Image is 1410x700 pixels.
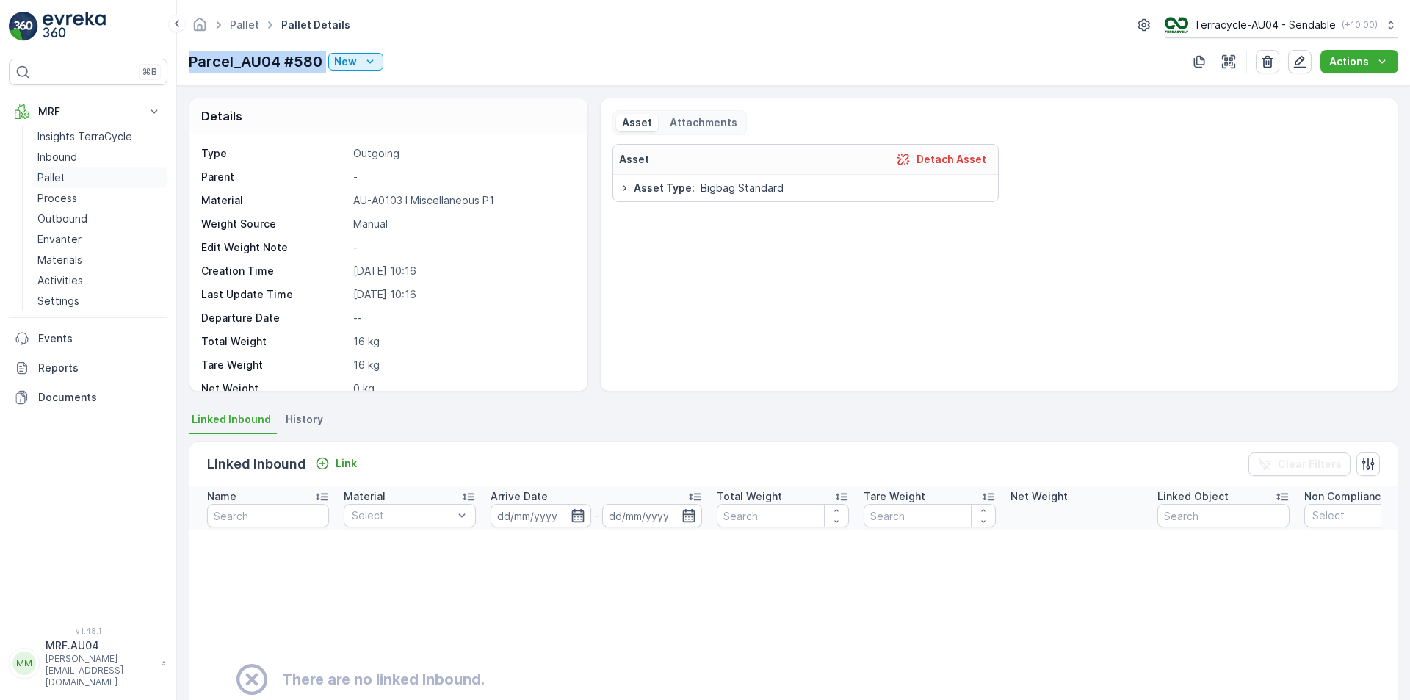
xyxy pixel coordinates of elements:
[38,104,138,119] p: MRF
[32,126,167,147] a: Insights TerraCycle
[353,264,572,278] p: [DATE] 10:16
[1342,19,1378,31] p: ( +10:00 )
[37,129,132,144] p: Insights TerraCycle
[201,264,347,278] p: Creation Time
[309,455,363,472] button: Link
[46,638,154,653] p: MRF.AU04
[230,18,259,31] a: Pallet
[701,181,784,195] span: Bigbag Standard
[9,324,167,353] a: Events
[353,287,572,302] p: [DATE] 10:16
[192,412,271,427] span: Linked Inbound
[201,170,347,184] p: Parent
[43,12,106,41] img: logo_light-DOdMpM7g.png
[37,253,82,267] p: Materials
[38,390,162,405] p: Documents
[207,489,236,504] p: Name
[201,193,347,208] p: Material
[890,151,992,168] button: Detach Asset
[1157,504,1290,527] input: Search
[864,489,925,504] p: Tare Weight
[336,456,357,471] p: Link
[9,353,167,383] a: Reports
[142,66,157,78] p: ⌘B
[192,22,208,35] a: Homepage
[594,507,599,524] p: -
[353,170,572,184] p: -
[1010,489,1068,504] p: Net Weight
[278,18,353,32] span: Pallet Details
[352,508,453,523] p: Select
[201,311,347,325] p: Departure Date
[1320,50,1398,73] button: Actions
[9,627,167,635] span: v 1.48.1
[9,383,167,412] a: Documents
[1248,452,1351,476] button: Clear Filters
[32,270,167,291] a: Activities
[334,54,357,69] p: New
[491,489,548,504] p: Arrive Date
[201,381,347,396] p: Net Weight
[1165,12,1398,38] button: Terracycle-AU04 - Sendable(+10:00)
[32,250,167,270] a: Materials
[46,653,154,688] p: [PERSON_NAME][EMAIL_ADDRESS][DOMAIN_NAME]
[1304,489,1387,504] p: Non Compliance
[353,193,572,208] p: AU-A0103 I Miscellaneous P1
[201,358,347,372] p: Tare Weight
[37,294,79,308] p: Settings
[353,381,572,396] p: 0 kg
[12,652,36,675] div: MM
[32,167,167,188] a: Pallet
[634,181,695,195] span: Asset Type :
[201,334,347,349] p: Total Weight
[37,273,83,288] p: Activities
[38,361,162,375] p: Reports
[717,489,782,504] p: Total Weight
[1194,18,1336,32] p: Terracycle-AU04 - Sendable
[32,291,167,311] a: Settings
[32,147,167,167] a: Inbound
[344,489,386,504] p: Material
[328,53,383,71] button: New
[201,146,347,161] p: Type
[353,146,572,161] p: Outgoing
[207,454,306,475] p: Linked Inbound
[207,504,329,527] input: Search
[353,334,572,349] p: 16 kg
[189,51,322,73] p: Parcel_AU04 #580
[201,107,242,125] p: Details
[37,170,65,185] p: Pallet
[622,115,652,130] p: Asset
[9,638,167,688] button: MMMRF.AU04[PERSON_NAME][EMAIL_ADDRESS][DOMAIN_NAME]
[9,12,38,41] img: logo
[32,229,167,250] a: Envanter
[864,504,996,527] input: Search
[32,188,167,209] a: Process
[353,240,572,255] p: -
[353,358,572,372] p: 16 kg
[38,331,162,346] p: Events
[602,504,703,527] input: dd/mm/yyyy
[1165,17,1188,33] img: terracycle_logo.png
[717,504,849,527] input: Search
[353,217,572,231] p: Manual
[286,412,323,427] span: History
[9,97,167,126] button: MRF
[1329,54,1369,69] p: Actions
[619,152,649,167] p: Asset
[201,240,347,255] p: Edit Weight Note
[916,152,986,167] p: Detach Asset
[37,150,77,165] p: Inbound
[37,212,87,226] p: Outbound
[37,232,82,247] p: Envanter
[37,191,77,206] p: Process
[1278,457,1342,472] p: Clear Filters
[670,115,737,130] p: Attachments
[1157,489,1229,504] p: Linked Object
[201,217,347,231] p: Weight Source
[491,504,591,527] input: dd/mm/yyyy
[353,311,572,325] p: --
[282,668,485,690] h2: There are no linked Inbound.
[32,209,167,229] a: Outbound
[201,287,347,302] p: Last Update Time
